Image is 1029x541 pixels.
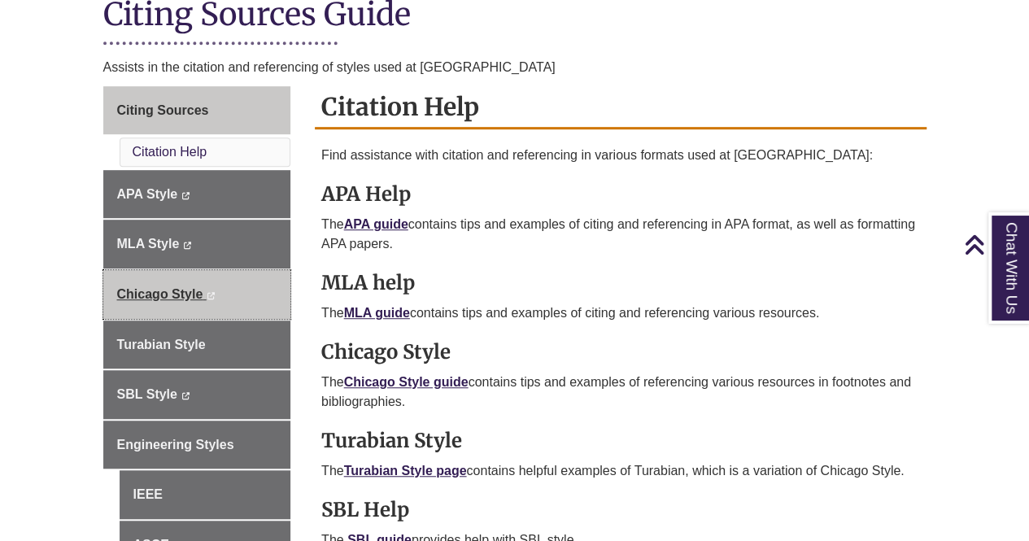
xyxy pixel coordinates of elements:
span: Engineering Styles [117,438,234,452]
i: This link opens in a new window [207,292,216,299]
strong: MLA help [321,270,415,295]
span: Turabian Style [117,338,206,351]
strong: SBL Help [321,497,409,522]
a: IEEE [120,470,291,519]
p: Find assistance with citation and referencing in various formats used at [GEOGRAPHIC_DATA]: [321,146,920,165]
i: This link opens in a new window [183,242,192,249]
i: This link opens in a new window [181,392,190,399]
a: APA guide [344,217,408,231]
a: Turabian Style page [344,464,467,478]
a: MLA guide [344,306,410,320]
span: Chicago Style [117,287,203,301]
a: Turabian Style [103,321,291,369]
strong: Chicago Style [321,339,451,364]
a: Citation Help [133,145,207,159]
a: Chicago Style guide [344,375,469,389]
span: APA Style [117,187,178,201]
a: Citing Sources [103,86,291,135]
span: SBL Style [117,387,177,401]
p: The contains helpful examples of Turabian, which is a variation of Chicago Style. [321,461,920,481]
p: The contains tips and examples of referencing various resources in footnotes and bibliographies. [321,373,920,412]
span: MLA Style [117,237,180,251]
h2: Citation Help [315,86,927,129]
a: SBL Style [103,370,291,419]
strong: Turabian Style [321,428,462,453]
a: APA Style [103,170,291,219]
strong: APA Help [321,181,411,207]
a: Back to Top [964,233,1025,255]
p: The contains tips and examples of citing and referencing in APA format, as well as formatting APA... [321,215,920,254]
a: Chicago Style [103,270,291,319]
span: Assists in the citation and referencing of styles used at [GEOGRAPHIC_DATA] [103,60,556,74]
a: Engineering Styles [103,421,291,469]
span: Citing Sources [117,103,209,117]
i: This link opens in a new window [181,192,190,199]
p: The contains tips and examples of citing and referencing various resources. [321,303,920,323]
a: MLA Style [103,220,291,268]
